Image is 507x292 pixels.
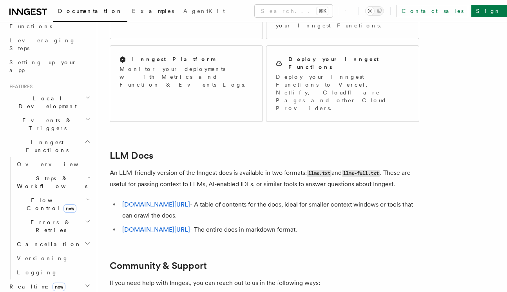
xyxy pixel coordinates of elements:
[14,251,92,265] a: Versioning
[17,269,58,276] span: Logging
[110,277,419,288] p: If you need help with Inngest, you can reach out to us in the following ways:
[14,215,92,237] button: Errors & Retries
[120,199,419,221] li: - A table of contents for the docs, ideal for smaller context windows or tools that can crawl the...
[266,45,419,122] a: Deploy your Inngest FunctionsDeploy your Inngest Functions to Vercel, Netlify, Cloudflare Pages a...
[110,260,207,271] a: Community & Support
[6,283,65,290] span: Realtime
[63,204,76,213] span: new
[14,174,87,190] span: Steps & Workflows
[120,65,253,89] p: Monitor your deployments with Metrics and Function & Events Logs.
[6,11,92,33] a: Your first Functions
[307,170,331,177] code: llms.txt
[342,170,380,177] code: llms-full.txt
[6,135,92,157] button: Inngest Functions
[179,2,230,21] a: AgentKit
[14,237,92,251] button: Cancellation
[6,138,85,154] span: Inngest Functions
[9,37,76,51] span: Leveraging Steps
[365,6,384,16] button: Toggle dark mode
[122,201,190,208] a: [DOMAIN_NAME][URL]
[122,226,190,233] a: [DOMAIN_NAME][URL]
[53,2,127,22] a: Documentation
[58,8,123,14] span: Documentation
[9,59,77,73] span: Setting up your app
[255,5,333,17] button: Search...⌘K
[6,55,92,77] a: Setting up your app
[14,218,85,234] span: Errors & Retries
[14,196,86,212] span: Flow Control
[14,265,92,279] a: Logging
[317,7,328,15] kbd: ⌘K
[17,255,69,261] span: Versioning
[6,157,92,279] div: Inngest Functions
[14,157,92,171] a: Overview
[397,5,468,17] a: Contact sales
[132,55,215,63] h2: Inngest Platform
[14,171,92,193] button: Steps & Workflows
[53,283,65,291] span: new
[120,224,419,235] li: - The entire docs in markdown format.
[14,240,81,248] span: Cancellation
[14,193,92,215] button: Flow Controlnew
[6,91,92,113] button: Local Development
[6,94,85,110] span: Local Development
[288,55,409,71] h2: Deploy your Inngest Functions
[6,83,33,90] span: Features
[183,8,225,14] span: AgentKit
[110,150,153,161] a: LLM Docs
[6,113,92,135] button: Events & Triggers
[110,45,263,122] a: Inngest PlatformMonitor your deployments with Metrics and Function & Events Logs.
[17,161,98,167] span: Overview
[6,116,85,132] span: Events & Triggers
[132,8,174,14] span: Examples
[276,73,409,112] p: Deploy your Inngest Functions to Vercel, Netlify, Cloudflare Pages and other Cloud Providers.
[6,33,92,55] a: Leveraging Steps
[110,167,419,190] p: An LLM-friendly version of the Inngest docs is available in two formats: and . These are useful f...
[127,2,179,21] a: Examples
